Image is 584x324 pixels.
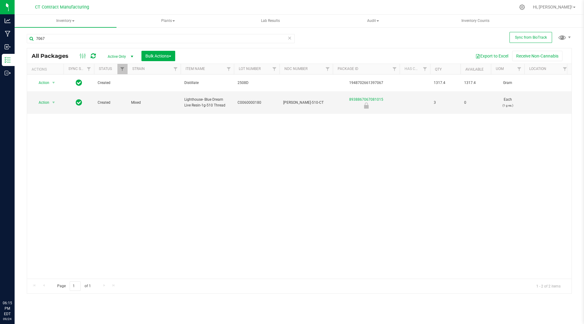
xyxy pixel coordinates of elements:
p: 06:15 PM EDT [3,300,12,317]
a: Filter [224,64,234,74]
span: Action [33,78,50,87]
input: 1 [70,281,81,291]
span: CT Contract Manufacturing [35,5,89,10]
span: Gram [495,80,521,86]
span: 0 [464,100,487,106]
span: Action [33,98,50,107]
a: Filter [84,64,94,74]
span: Hi, [PERSON_NAME]! [533,5,572,9]
a: NDC Number [284,67,308,71]
inline-svg: Manufacturing [5,31,11,37]
span: Mixed [131,100,177,106]
p: (1 g ea.) [495,103,521,108]
span: Page of 1 [52,281,96,291]
a: Filter [560,64,570,74]
a: 8938867067081015 [349,97,383,102]
div: 1948702661397067 [332,80,401,86]
span: Lab Results [253,18,288,23]
a: Filter [117,64,127,74]
span: 1 - 2 of 2 items [531,281,565,291]
a: Sync Status [68,67,92,71]
a: Filter [514,64,524,74]
span: 1317.4 [464,80,487,86]
a: Filter [171,64,181,74]
a: Plants [117,15,219,27]
button: Export to Excel [471,51,512,61]
span: Created [98,100,124,106]
a: Package ID [338,67,358,71]
div: Newly Received [332,103,401,109]
span: C0060000180 [238,100,276,106]
span: Clear [287,34,292,42]
span: Each [495,97,521,108]
a: Location [529,67,546,71]
button: Bulk Actions [141,51,175,61]
button: Receive Non-Cannabis [512,51,562,61]
p: 09/24 [3,317,12,321]
th: Has COA [400,64,430,75]
span: Lighthouse- Blue Dream Live Resin-1g-510 Thread [184,97,230,108]
inline-svg: Analytics [5,18,11,24]
inline-svg: Outbound [5,70,11,76]
span: [PERSON_NAME]-510-CT [283,100,329,106]
span: Distillate [184,80,230,86]
inline-svg: Inbound [5,44,11,50]
a: Status [99,67,112,71]
span: select [50,98,57,107]
span: Audit [322,15,424,27]
button: Sync from BioTrack [509,32,552,43]
span: 1317.4 [434,80,457,86]
a: Filter [420,64,430,74]
div: Manage settings [518,4,526,10]
span: In Sync [76,98,82,107]
span: Bulk Actions [145,54,171,58]
a: Strain [132,67,145,71]
a: Inventory [15,15,116,27]
span: Created [98,80,124,86]
span: In Sync [76,78,82,87]
a: Filter [390,64,400,74]
span: 3 [434,100,457,106]
inline-svg: Inventory [5,57,11,63]
a: Lab Results [220,15,322,27]
a: UOM [496,67,504,71]
a: Audit [322,15,424,27]
span: select [50,78,57,87]
a: Inventory Counts [425,15,527,27]
a: Available [465,67,484,71]
iframe: Resource center [6,275,24,294]
span: Inventory Counts [453,18,498,23]
span: All Packages [32,53,75,59]
input: Search Package ID, Item Name, SKU, Lot or Part Number... [27,34,295,43]
a: Item Name [186,67,205,71]
a: Filter [269,64,280,74]
span: Sync from BioTrack [515,35,547,40]
a: Filter [323,64,333,74]
span: 2508D [238,80,276,86]
div: Actions [32,67,61,71]
a: Lot Number [239,67,261,71]
a: Qty [435,67,442,71]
